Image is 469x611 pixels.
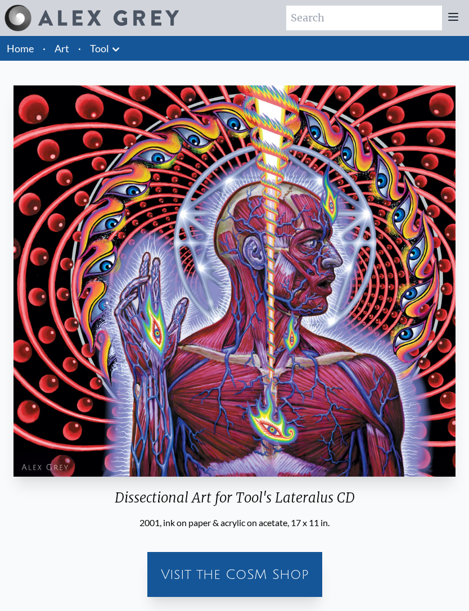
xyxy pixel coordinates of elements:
div: 2001, ink on paper & acrylic on acetate, 17 x 11 in. [9,516,460,529]
li: · [38,36,50,61]
li: · [74,36,85,61]
a: Visit the CoSM Shop [152,556,318,592]
a: Home [7,42,34,55]
div: Dissectional Art for Tool's Lateralus CD [9,489,460,516]
a: Tool [90,40,109,56]
a: Art [55,40,69,56]
input: Search [286,6,442,30]
img: tool-dissectional-alex-grey-watermarked.jpg [13,85,456,477]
